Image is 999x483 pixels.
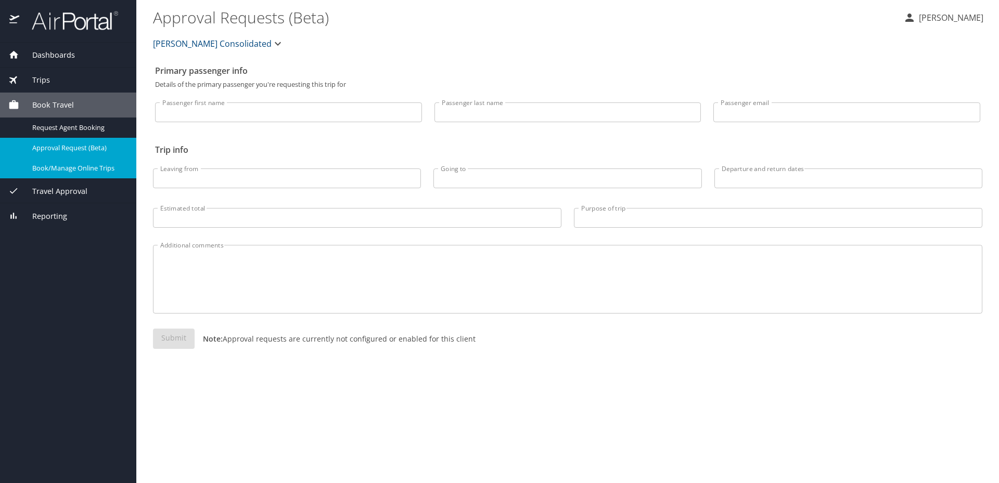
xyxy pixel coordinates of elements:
strong: Note: [203,334,223,344]
h2: Primary passenger info [155,62,980,79]
span: Trips [19,74,50,86]
span: Travel Approval [19,186,87,197]
span: Request Agent Booking [32,123,124,133]
p: [PERSON_NAME] [916,11,983,24]
h2: Trip info [155,141,980,158]
span: [PERSON_NAME] Consolidated [153,36,272,51]
h1: Approval Requests (Beta) [153,1,895,33]
span: Approval Request (Beta) [32,143,124,153]
span: Dashboards [19,49,75,61]
span: Reporting [19,211,67,222]
img: airportal-logo.png [20,10,118,31]
button: [PERSON_NAME] [899,8,988,27]
span: Book/Manage Online Trips [32,163,124,173]
img: icon-airportal.png [9,10,20,31]
span: Book Travel [19,99,74,111]
p: Approval requests are currently not configured or enabled for this client [195,333,476,344]
p: Details of the primary passenger you're requesting this trip for [155,81,980,88]
button: [PERSON_NAME] Consolidated [149,33,288,54]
